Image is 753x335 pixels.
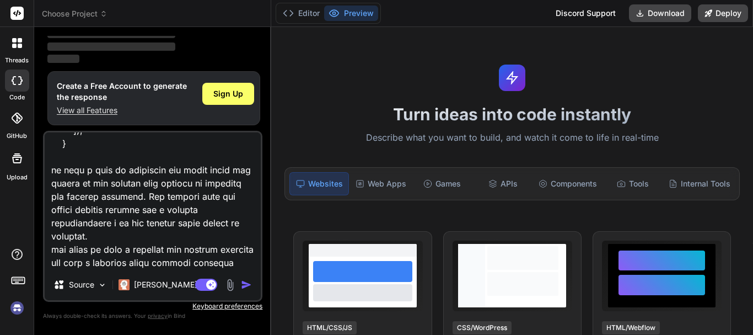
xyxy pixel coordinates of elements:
p: Describe what you want to build, and watch it come to life in real-time [278,131,746,145]
h1: Create a Free Account to generate the response [57,81,187,103]
p: View all Features [57,105,187,116]
div: HTML/Webflow [602,321,660,334]
textarea: lore ip dolo @si($ametco) <adipi elit="seddoe" te="inci_Ut" labor="{{ $etdoLo }}"> <magna aliq="e... [45,132,261,269]
label: code [9,93,25,102]
div: Components [534,172,601,195]
span: ‌ [47,55,79,63]
label: Upload [7,173,28,182]
div: APIs [474,172,532,195]
div: Internal Tools [664,172,735,195]
p: Keyboard preferences [43,302,262,311]
div: HTML/CSS/JS [303,321,357,334]
h1: Turn ideas into code instantly [278,104,746,124]
img: signin [8,299,26,317]
label: GitHub [7,131,27,141]
span: Sign Up [213,88,243,99]
span: privacy [148,312,168,319]
button: Editor [278,6,324,21]
button: Preview [324,6,378,21]
span: Choose Project [42,8,107,19]
div: Games [413,172,471,195]
button: Deploy [698,4,748,22]
label: threads [5,56,29,65]
p: [PERSON_NAME] 4 S.. [134,279,216,290]
img: Claude 4 Sonnet [119,279,130,290]
p: Source [69,279,94,290]
div: Tools [604,172,662,195]
img: icon [241,279,252,290]
img: attachment [224,279,236,291]
div: CSS/WordPress [453,321,512,334]
div: Discord Support [549,4,622,22]
p: Always double-check its answers. Your in Bind [43,311,262,321]
button: Download [629,4,691,22]
img: Pick Models [98,280,107,290]
span: ‌ [47,42,175,51]
div: Websites [289,172,349,195]
div: Web Apps [351,172,411,195]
